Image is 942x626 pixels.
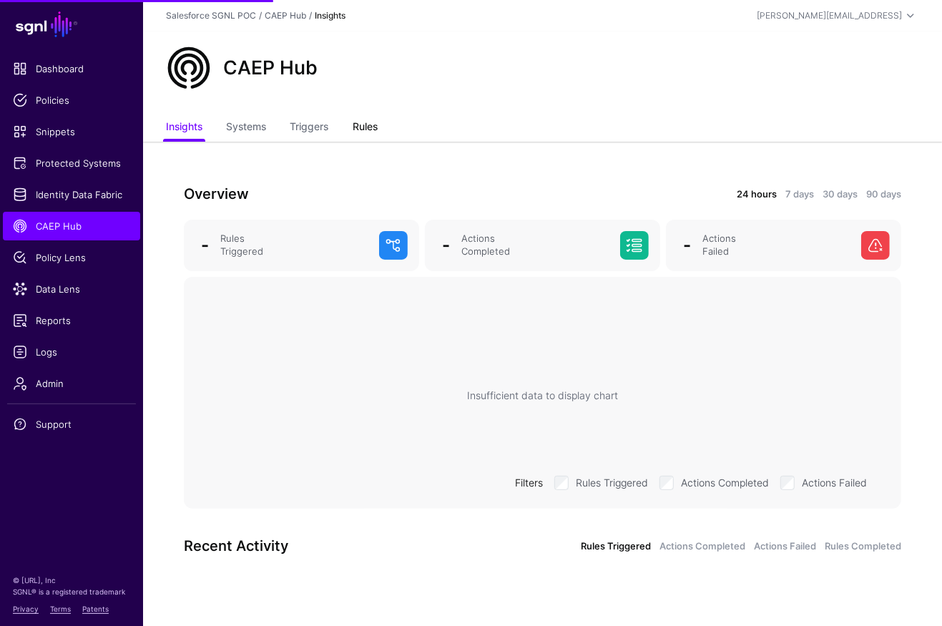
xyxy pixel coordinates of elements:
span: CAEP Hub [13,219,130,233]
p: SGNL® is a registered trademark [13,586,130,597]
label: Rules Triggered [576,473,648,490]
span: Support [13,417,130,431]
a: Logs [3,338,140,366]
a: Admin [3,369,140,398]
a: Identity Data Fabric [3,180,140,209]
a: 30 days [823,187,858,202]
span: - [683,235,691,255]
span: Data Lens [13,282,130,296]
div: Filters [509,475,549,490]
a: 24 hours [737,187,777,202]
a: Policy Lens [3,243,140,272]
a: Reports [3,306,140,335]
span: Policy Lens [13,250,130,265]
span: Identity Data Fabric [13,187,130,202]
div: Actions Completed [456,233,614,258]
a: 7 days [785,187,814,202]
a: Salesforce SGNL POC [166,10,256,21]
a: Snippets [3,117,140,146]
div: Rules Triggered [215,233,373,258]
a: Actions Failed [754,539,816,554]
div: Insufficient data to display chart [467,388,618,404]
a: Rules Completed [825,539,901,554]
span: Admin [13,376,130,391]
span: Snippets [13,124,130,139]
div: [PERSON_NAME][EMAIL_ADDRESS] [757,9,902,22]
a: CAEP Hub [265,10,306,21]
a: Privacy [13,605,39,613]
a: Data Lens [3,275,140,303]
a: Protected Systems [3,149,140,177]
label: Actions Completed [681,473,769,490]
strong: Insights [315,10,345,21]
h3: Overview [184,182,534,205]
p: © [URL], Inc [13,574,130,586]
span: - [442,235,450,255]
div: / [306,9,315,22]
a: Systems [226,114,266,142]
h2: CAEP Hub [223,57,318,79]
span: Logs [13,345,130,359]
span: Protected Systems [13,156,130,170]
a: Rules Triggered [581,539,651,554]
a: Policies [3,86,140,114]
a: Dashboard [3,54,140,83]
a: SGNL [9,9,134,40]
a: CAEP Hub [3,212,140,240]
a: Patents [82,605,109,613]
span: Reports [13,313,130,328]
label: Actions Failed [802,473,867,490]
a: 90 days [866,187,901,202]
a: Triggers [290,114,329,142]
a: Actions Completed [659,539,745,554]
a: Terms [50,605,71,613]
div: / [256,9,265,22]
span: Policies [13,93,130,107]
h3: Recent Activity [184,534,534,557]
a: Insights [166,114,202,142]
a: Rules [353,114,378,142]
span: - [201,235,209,255]
span: Dashboard [13,62,130,76]
div: Actions Failed [697,233,855,258]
